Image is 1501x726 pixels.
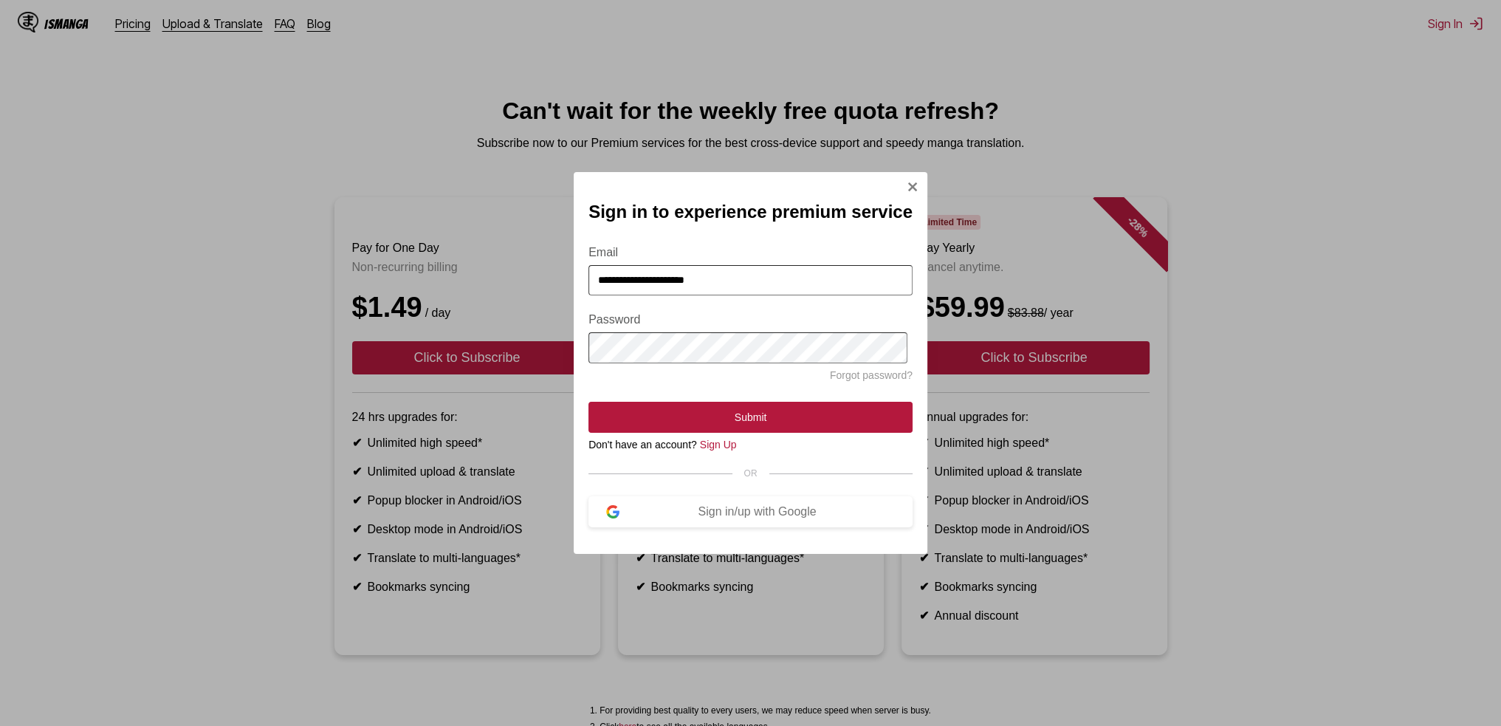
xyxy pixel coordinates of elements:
a: Sign Up [700,439,737,451]
div: Sign In Modal [574,172,927,554]
h2: Sign in to experience premium service [588,202,913,222]
img: Close [907,181,918,193]
img: google-logo [606,505,619,518]
a: Forgot password? [830,369,913,381]
label: Email [588,246,913,259]
button: Submit [588,402,913,433]
label: Password [588,313,913,326]
button: Sign in/up with Google [588,496,913,527]
div: Sign in/up with Google [619,505,895,518]
div: Don't have an account? [588,439,913,451]
div: OR [588,468,913,479]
